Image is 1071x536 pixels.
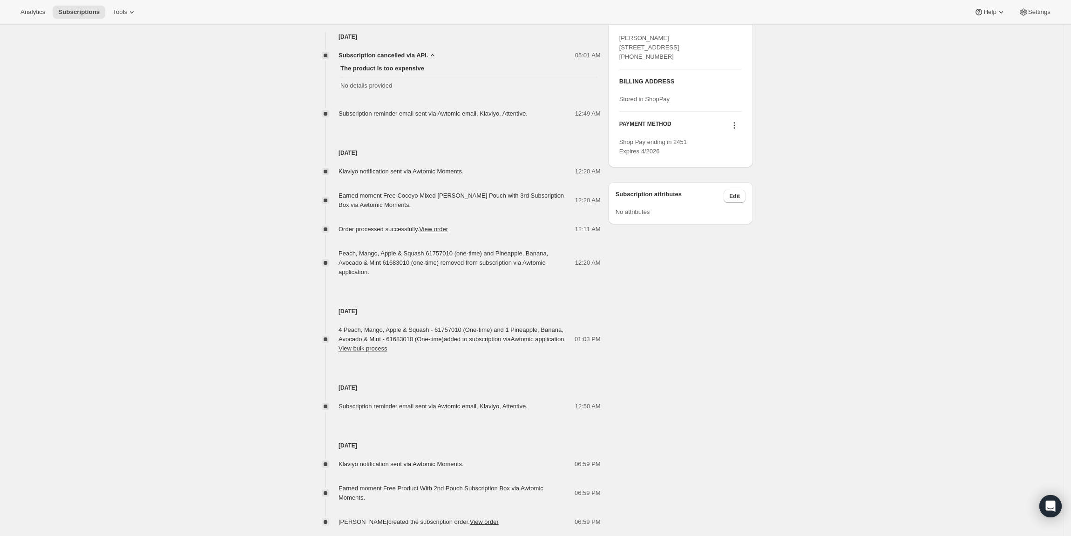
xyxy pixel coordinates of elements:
[575,167,601,176] span: 12:20 AM
[339,110,528,117] span: Subscription reminder email sent via Awtomic email, Klaviyo, Attentive.
[339,192,564,208] span: Earned moment Free Cocoyo Mixed [PERSON_NAME] Pouch with 3rd Subscription Box via Awtomic Moments.
[20,8,45,16] span: Analytics
[339,345,387,352] button: View bulk process
[616,208,650,215] span: No attributes
[53,6,105,19] button: Subscriptions
[339,51,428,60] span: Subscription cancelled via API.
[339,51,437,60] button: Subscription cancelled via API.
[575,258,601,268] span: 12:20 AM
[311,148,601,158] h4: [DATE]
[729,192,740,200] span: Edit
[1013,6,1056,19] button: Settings
[575,196,601,205] span: 12:20 AM
[1039,495,1062,517] div: Open Intercom Messenger
[339,326,566,352] span: 4 Peach, Mango, Apple & Squash - 61757010 (One-time) and 1 Pineapple, Banana, Avocado & Mint - 61...
[311,307,601,316] h4: [DATE]
[575,51,601,60] span: 05:01 AM
[724,190,746,203] button: Edit
[619,120,671,133] h3: PAYMENT METHOD
[58,8,100,16] span: Subscriptions
[619,138,687,155] span: Shop Pay ending in 2451 Expires 4/2026
[15,6,51,19] button: Analytics
[575,402,601,411] span: 12:50 AM
[339,168,464,175] span: Klaviyo notification sent via Awtomic Moments.
[969,6,1011,19] button: Help
[575,109,601,118] span: 12:49 AM
[983,8,996,16] span: Help
[619,34,679,60] span: [PERSON_NAME] [STREET_ADDRESS] [PHONE_NUMBER]
[113,8,127,16] span: Tools
[575,517,601,527] span: 06:59 PM
[311,441,601,450] h4: [DATE]
[311,383,601,392] h4: [DATE]
[339,460,464,467] span: Klaviyo notification sent via Awtomic Moments.
[470,518,499,525] a: View order
[311,32,601,41] h4: [DATE]
[107,6,142,19] button: Tools
[619,77,742,86] h3: BILLING ADDRESS
[575,460,601,469] span: 06:59 PM
[339,518,499,525] span: [PERSON_NAME] created the subscription order.
[419,226,448,233] a: View order
[1028,8,1051,16] span: Settings
[339,403,528,410] span: Subscription reminder email sent via Awtomic email, Klaviyo, Attentive.
[575,335,601,344] span: 01:03 PM
[619,96,670,103] span: Stored in ShopPay
[575,225,601,234] span: 12:11 AM
[339,250,548,275] span: Peach, Mango, Apple & Squash 61757010 (one-time) and Pineapple, Banana, Avocado & Mint 61683010 (...
[339,226,448,233] span: Order processed successfully.
[339,485,543,501] span: Earned moment Free Product With 2nd Pouch Subscription Box via Awtomic Moments.
[616,190,724,203] h3: Subscription attributes
[340,64,597,73] span: The product is too expensive
[340,81,597,90] span: No details provided
[575,488,601,498] span: 06:59 PM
